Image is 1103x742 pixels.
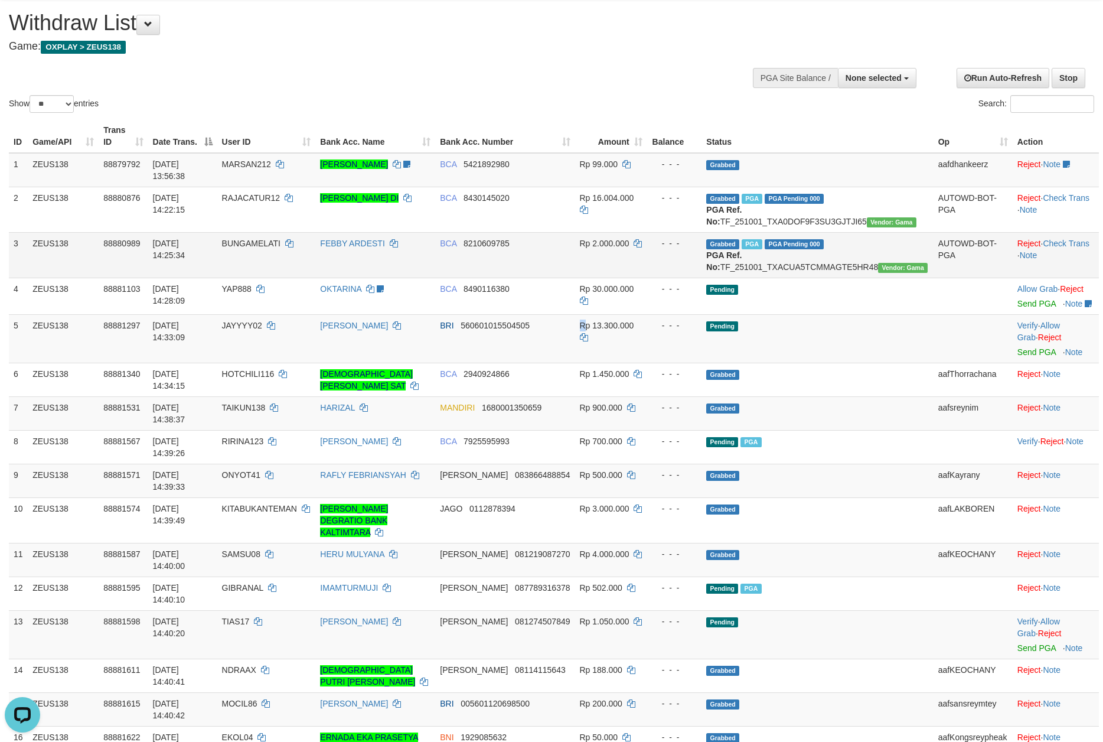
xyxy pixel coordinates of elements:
span: Grabbed [706,471,739,481]
td: ZEUS138 [28,430,99,464]
span: [PERSON_NAME] [440,549,508,559]
span: [PERSON_NAME] [440,583,508,593]
span: Marked by aafnoeunsreypich [742,194,762,204]
span: BCA [440,284,456,294]
td: ZEUS138 [28,497,99,543]
span: PGA Pending [765,194,824,204]
span: GIBRANAL [222,583,263,593]
td: 2 [9,187,28,232]
td: · [1013,153,1099,187]
span: [DATE] 14:39:33 [153,470,185,492]
a: HERU MULYANA [320,549,384,559]
a: Note [1065,643,1083,653]
span: Copy 5421892980 to clipboard [464,160,510,169]
input: Search: [1010,95,1094,113]
span: 88881340 [103,369,140,379]
span: Copy 0112878394 to clipboard [469,504,515,513]
span: BCA [440,193,456,203]
td: ZEUS138 [28,692,99,726]
span: 88881622 [103,733,140,742]
span: KITABUKANTEMAN [222,504,297,513]
a: Note [1020,250,1037,260]
span: BCA [440,369,456,379]
div: - - - [652,237,697,249]
span: Marked by aafsolysreylen [740,584,761,594]
a: Reject [1017,549,1041,559]
span: Pending [706,285,738,295]
a: Note [1043,403,1060,412]
a: FEBBY ARDESTI [320,239,384,248]
span: [DATE] 14:40:42 [153,699,185,720]
td: 14 [9,659,28,692]
a: [PERSON_NAME] [320,617,388,626]
button: Open LiveChat chat widget [5,5,40,40]
span: RIRINA123 [222,437,264,446]
td: ZEUS138 [28,396,99,430]
span: Rp 200.000 [580,699,622,708]
td: aafsansreymtey [934,692,1013,726]
span: 88881103 [103,284,140,294]
td: ZEUS138 [28,659,99,692]
div: - - - [652,548,697,560]
div: - - - [652,402,697,414]
span: [PERSON_NAME] [440,617,508,626]
span: · [1017,321,1060,342]
span: MARSAN212 [222,160,271,169]
span: Grabbed [706,505,739,515]
span: MOCIL86 [222,699,257,708]
td: 6 [9,363,28,396]
span: Copy 087789316378 to clipboard [515,583,570,593]
span: Marked by aafnoeunsreypich [740,437,761,447]
td: ZEUS138 [28,314,99,363]
span: Vendor URL: https://trx31.1velocity.biz [867,217,916,227]
td: · [1013,363,1099,396]
span: 88881574 [103,504,140,513]
a: Reject [1017,504,1041,513]
span: Copy 7925595993 to clipboard [464,437,510,446]
th: Trans ID: activate to sort column ascending [99,119,148,153]
span: TAIKUN138 [222,403,266,412]
div: PGA Site Balance / [753,68,838,88]
span: Pending [706,437,738,447]
th: User ID: activate to sort column ascending [217,119,316,153]
a: Reject [1017,160,1041,169]
span: JAGO [440,504,462,513]
td: ZEUS138 [28,363,99,396]
a: Reject [1017,193,1041,203]
span: EKOL04 [222,733,253,742]
a: [PERSON_NAME] DEGRATIO BANK KALTIMTARA [320,504,388,537]
label: Show entries [9,95,99,113]
span: [PERSON_NAME] [440,470,508,480]
a: Reject [1017,403,1041,412]
td: · · [1013,610,1099,659]
a: Reject [1017,699,1041,708]
span: 88881531 [103,403,140,412]
div: - - - [652,368,697,380]
span: 88881567 [103,437,140,446]
th: Bank Acc. Name: activate to sort column ascending [315,119,435,153]
span: [DATE] 14:28:09 [153,284,185,305]
div: - - - [652,283,697,295]
a: Verify [1017,617,1038,626]
td: ZEUS138 [28,232,99,278]
td: 10 [9,497,28,543]
div: - - - [652,158,697,170]
b: PGA Ref. No: [706,250,742,272]
b: PGA Ref. No: [706,205,742,226]
a: Note [1043,665,1060,675]
td: · · [1013,314,1099,363]
a: Note [1043,369,1060,379]
a: Note [1043,699,1060,708]
span: [DATE] 14:40:20 [153,617,185,638]
span: PGA Pending [765,239,824,249]
span: [DATE] 14:40:41 [153,665,185,686]
span: · [1017,284,1060,294]
a: Note [1065,299,1083,308]
span: · [1017,617,1060,638]
a: [DEMOGRAPHIC_DATA][PERSON_NAME] SAT [320,369,413,390]
span: NDRAAX [222,665,256,675]
td: aafThorrachana [934,363,1013,396]
td: AUTOWD-BOT-PGA [934,187,1013,232]
th: Status [701,119,933,153]
span: SAMSU08 [222,549,260,559]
